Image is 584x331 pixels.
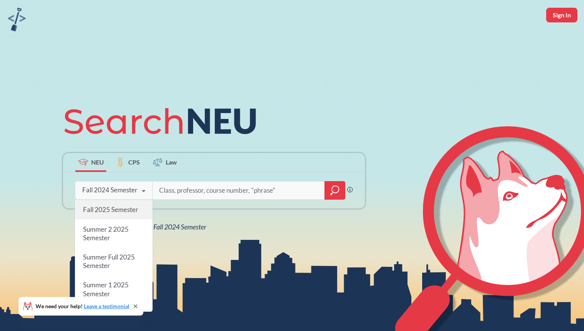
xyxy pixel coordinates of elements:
[330,185,340,196] svg: magnifying glass
[139,222,206,231] span: NEU Fall 2024 Semester
[82,186,138,194] div: Fall 2024 Semester
[8,8,26,31] img: sandbox logo
[83,281,129,297] span: Summer 1 2025 Semester
[546,8,577,22] button: Sign In
[91,158,104,166] span: NEU
[83,253,135,270] span: Summer Full 2025 Semester
[324,181,345,200] div: magnifying glass
[83,205,138,214] span: Fall 2025 Semester
[158,182,319,199] input: Class, professor, course number, "phrase"
[84,303,129,309] a: Leave a testimonial
[83,225,129,241] span: Summer 2 2025 Semester
[128,158,140,166] span: CPS
[36,304,129,309] span: We need your help!
[8,8,26,34] a: sandbox logo
[166,158,177,166] span: Law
